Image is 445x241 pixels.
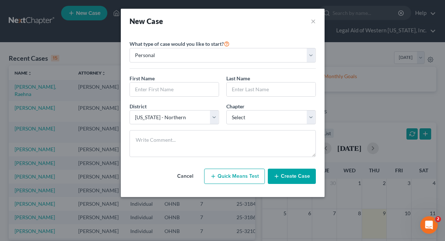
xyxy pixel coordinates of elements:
span: District [130,103,147,109]
label: What type of case would you like to start? [130,39,230,48]
input: Enter First Name [130,83,219,96]
iframe: Intercom live chat [420,216,438,234]
span: Last Name [226,75,250,81]
input: Enter Last Name [227,83,315,96]
button: Cancel [169,169,201,184]
span: Chapter [226,103,245,109]
span: First Name [130,75,155,81]
button: × [311,16,316,26]
button: Quick Means Test [204,169,265,184]
span: 2 [435,216,441,222]
button: Create Case [268,169,316,184]
strong: New Case [130,17,163,25]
